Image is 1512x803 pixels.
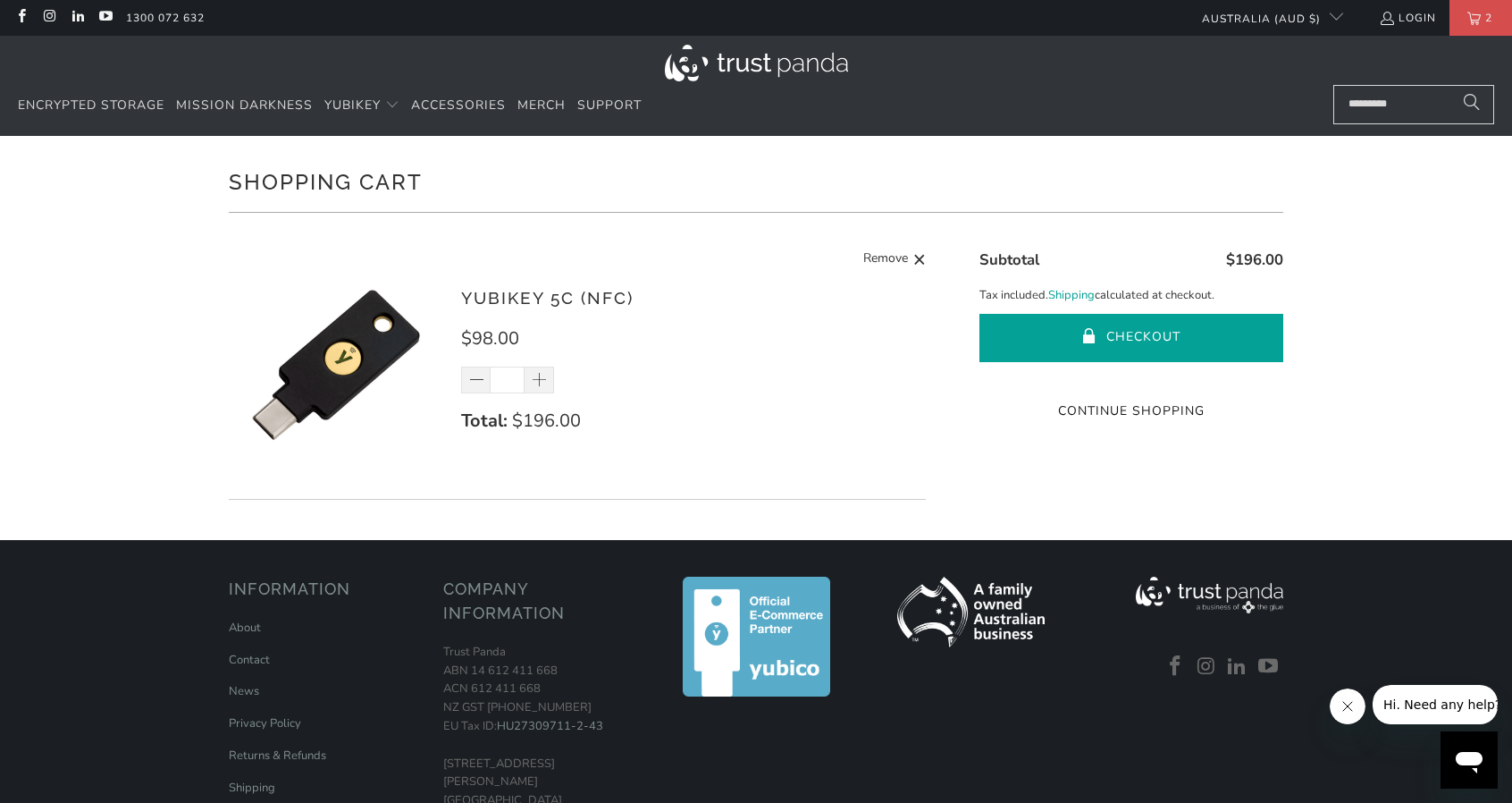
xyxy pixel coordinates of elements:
[863,249,926,271] a: Remove
[229,715,301,731] a: Privacy Policy
[229,163,1283,199] h1: Shopping Cart
[1441,731,1498,789] iframe: Button to launch messaging window
[229,748,326,764] a: Returns & Refunds
[70,11,85,25] a: Trust Panda Australia on LinkedIn
[979,286,1283,305] p: Tax included. calculated at checkout.
[1379,8,1436,28] a: Login
[863,249,908,271] span: Remove
[461,326,519,351] span: $98.00
[512,409,581,433] span: $196.00
[461,409,508,433] strong: Total:
[1162,655,1189,679] a: Trust Panda Australia on Facebook
[1330,689,1365,724] iframe: Close message
[11,13,129,27] span: Hi. Need any help?
[176,85,313,127] a: Mission Darkness
[497,718,603,734] a: HU27309711-2-43
[13,11,29,25] a: Trust Panda Australia on Facebook
[41,11,56,25] a: Trust Panda Australia on Instagram
[229,780,275,796] a: Shipping
[979,314,1283,362] button: Checkout
[1048,286,1095,305] a: Shipping
[979,249,1039,270] span: Subtotal
[324,85,399,127] summary: YubiKey
[1373,685,1498,724] iframe: Message from company
[324,97,381,114] span: YubiKey
[229,652,270,668] a: Contact
[176,97,313,114] span: Mission Darkness
[1226,249,1283,270] span: $196.00
[411,97,506,114] span: Accessories
[577,97,642,114] span: Support
[1333,85,1494,124] input: Search...
[229,620,261,636] a: About
[517,85,566,127] a: Merch
[665,45,848,81] img: Trust Panda Australia
[1193,655,1220,679] a: Trust Panda Australia on Instagram
[979,401,1283,421] a: Continue Shopping
[97,11,113,25] a: Trust Panda Australia on YouTube
[577,85,642,127] a: Support
[126,8,205,28] a: 1300 072 632
[517,97,566,114] span: Merch
[1224,655,1251,679] a: Trust Panda Australia on LinkedIn
[461,288,634,308] a: YubiKey 5C (NFC)
[18,85,642,127] nav: Translation missing: en.navigation.header.main_nav
[1449,85,1494,124] button: Search
[229,683,259,699] a: News
[18,97,164,114] span: Encrypted Storage
[229,258,443,472] img: YubiKey 5C (NFC)
[1255,655,1281,679] a: Trust Panda Australia on YouTube
[18,85,164,127] a: Encrypted Storage
[411,85,506,127] a: Accessories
